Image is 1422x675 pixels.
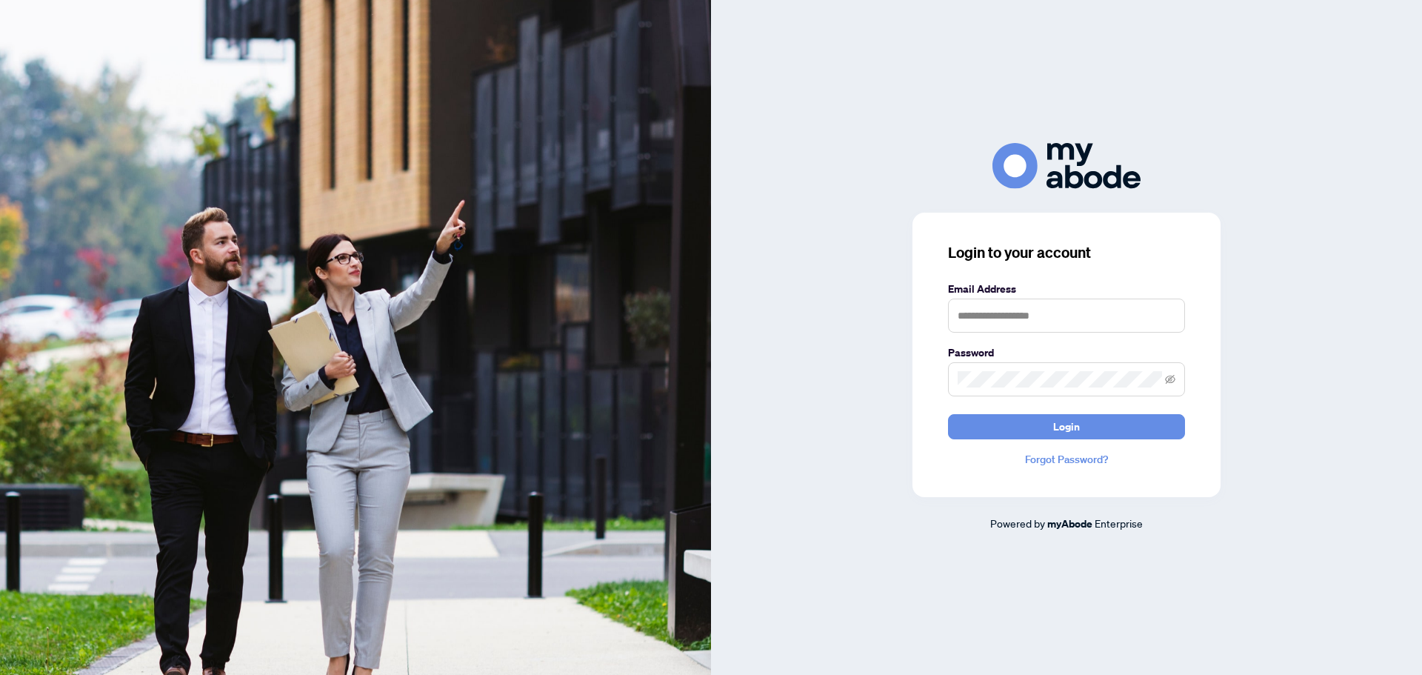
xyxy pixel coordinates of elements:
[1165,374,1175,385] span: eye-invisible
[948,414,1185,439] button: Login
[1047,516,1092,532] a: myAbode
[948,281,1185,297] label: Email Address
[990,516,1045,530] span: Powered by
[1095,516,1143,530] span: Enterprise
[948,451,1185,468] a: Forgot Password?
[992,143,1141,188] img: ma-logo
[1053,415,1080,439] span: Login
[948,242,1185,263] h3: Login to your account
[948,345,1185,361] label: Password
